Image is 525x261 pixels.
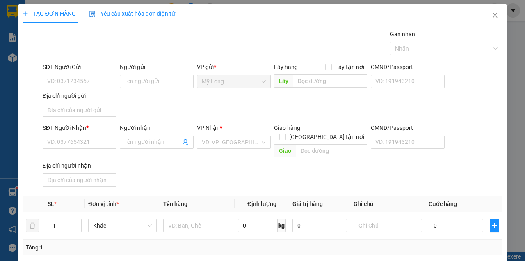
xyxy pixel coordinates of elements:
span: kg [278,219,286,232]
div: Người gửi [120,62,194,72]
div: CMND/Passport [371,62,445,72]
button: Close [484,4,507,27]
span: VP Nhận [197,125,220,131]
input: Dọc đường [293,74,367,88]
span: plus [490,222,499,229]
span: TẠO ĐƠN HÀNG [23,10,76,17]
span: Yêu cầu xuất hóa đơn điện tử [89,10,176,17]
div: Địa chỉ người nhận [43,161,116,170]
span: Giao [274,144,296,157]
th: Ghi chú [350,196,425,212]
div: SĐT Người Nhận [43,123,116,132]
input: Ghi Chú [354,219,422,232]
span: Giá trị hàng [292,201,323,207]
div: CMND/Passport [371,123,445,132]
span: Lấy hàng [274,64,298,70]
span: Lấy tận nơi [332,62,367,72]
span: SL [48,201,54,207]
span: Mỹ Long [202,75,266,88]
div: VP gửi [197,62,271,72]
span: plus [23,11,28,16]
img: icon [89,11,96,17]
input: 0 [292,219,347,232]
button: plus [490,219,499,232]
input: Địa chỉ của người nhận [43,173,116,187]
span: Định lượng [247,201,276,207]
div: Tổng: 1 [26,243,203,252]
span: Giao hàng [274,125,300,131]
input: Dọc đường [296,144,367,157]
input: Địa chỉ của người gửi [43,104,116,117]
input: VD: Bàn, Ghế [163,219,232,232]
span: Cước hàng [429,201,457,207]
span: user-add [182,139,189,146]
label: Gán nhãn [390,31,415,37]
span: close [492,12,498,18]
span: Lấy [274,74,293,88]
span: Đơn vị tính [88,201,119,207]
div: Người nhận [120,123,194,132]
div: SĐT Người Gửi [43,62,116,72]
button: delete [26,219,39,232]
div: Địa chỉ người gửi [43,91,116,100]
span: Tên hàng [163,201,187,207]
span: Khác [93,219,152,232]
span: [GEOGRAPHIC_DATA] tận nơi [286,132,367,141]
